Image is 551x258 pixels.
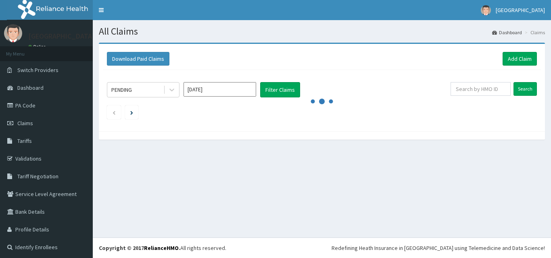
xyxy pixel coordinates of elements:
span: Tariffs [17,137,32,144]
span: Claims [17,120,33,127]
a: Dashboard [492,29,522,36]
button: Download Paid Claims [107,52,169,66]
span: Dashboard [17,84,44,91]
a: Add Claim [503,52,537,66]
img: User Image [481,5,491,15]
img: User Image [4,24,22,42]
li: Claims [523,29,545,36]
p: [GEOGRAPHIC_DATA] [28,33,95,40]
button: Filter Claims [260,82,300,97]
span: [GEOGRAPHIC_DATA] [496,6,545,14]
a: Next page [130,109,133,116]
input: Search by HMO ID [451,82,511,96]
a: RelianceHMO [144,244,179,252]
span: Tariff Negotiation [17,173,58,180]
div: PENDING [111,86,132,94]
input: Select Month and Year [184,82,256,97]
strong: Copyright © 2017 . [99,244,180,252]
div: Redefining Heath Insurance in [GEOGRAPHIC_DATA] using Telemedicine and Data Science! [332,244,545,252]
a: Online [28,44,48,50]
h1: All Claims [99,26,545,37]
svg: audio-loading [310,89,334,114]
a: Previous page [112,109,116,116]
footer: All rights reserved. [93,237,551,258]
input: Search [513,82,537,96]
span: Switch Providers [17,66,58,74]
